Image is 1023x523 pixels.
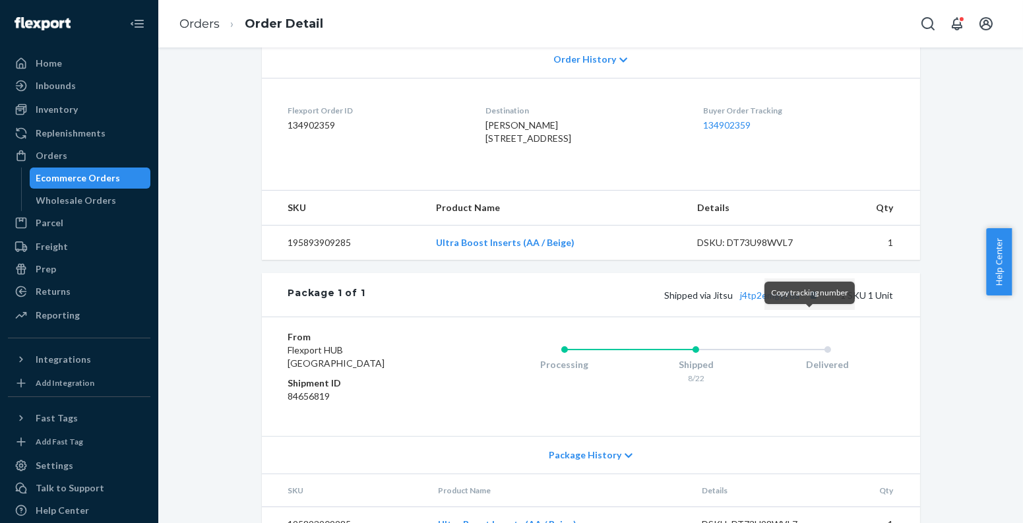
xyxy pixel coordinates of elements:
dt: From [288,330,446,344]
div: 8/22 [630,373,762,384]
a: Ecommerce Orders [30,168,151,189]
th: Details [687,191,832,226]
span: Shipped via Jitsu [665,290,822,301]
a: Orders [179,16,220,31]
a: Ultra Boost Inserts (AA / Beige) [436,237,574,248]
a: Replenishments [8,123,150,144]
span: Package History [549,448,621,462]
dt: Buyer Order Tracking [703,105,893,116]
dd: 84656819 [288,390,446,403]
div: Replenishments [36,127,106,140]
dt: Flexport Order ID [288,105,464,116]
th: Qty [836,474,919,507]
th: Product Name [427,474,691,507]
a: j4tp2emgy2ba [741,290,800,301]
button: Open Search Box [915,11,941,37]
div: Inventory [36,103,78,116]
button: Open account menu [973,11,999,37]
a: Prep [8,259,150,280]
button: Help Center [986,228,1012,295]
a: 134902359 [703,119,751,131]
td: 1 [831,226,919,261]
a: Parcel [8,212,150,233]
a: Wholesale Orders [30,190,151,211]
dd: 134902359 [288,119,464,132]
div: Returns [36,285,71,298]
span: [PERSON_NAME] [STREET_ADDRESS] [485,119,571,144]
div: Orders [36,149,67,162]
div: Package 1 of 1 [288,286,365,303]
span: Order History [553,53,616,66]
a: Help Center [8,500,150,521]
div: Delivered [762,358,894,371]
th: SKU [262,474,427,507]
th: Product Name [425,191,687,226]
div: Talk to Support [36,481,104,495]
div: Prep [36,262,56,276]
ol: breadcrumbs [169,5,334,44]
th: SKU [262,191,426,226]
td: 195893909285 [262,226,426,261]
div: 1 SKU 1 Unit [365,286,893,303]
dt: Shipment ID [288,377,446,390]
div: Freight [36,240,68,253]
button: Close Navigation [124,11,150,37]
span: Flexport HUB [GEOGRAPHIC_DATA] [288,344,385,369]
div: Add Fast Tag [36,436,83,447]
a: Order Detail [245,16,323,31]
a: Talk to Support [8,477,150,499]
img: Flexport logo [15,17,71,30]
th: Details [691,474,836,507]
div: Help Center [36,504,89,517]
div: Wholesale Orders [36,194,117,207]
div: Ecommerce Orders [36,171,121,185]
th: Qty [831,191,919,226]
a: Inventory [8,99,150,120]
div: Parcel [36,216,63,230]
div: Shipped [630,358,762,371]
a: Add Integration [8,375,150,391]
a: Add Fast Tag [8,434,150,450]
a: Reporting [8,305,150,326]
div: Processing [499,358,631,371]
div: Integrations [36,353,91,366]
div: Add Integration [36,377,94,388]
a: Home [8,53,150,74]
a: Settings [8,455,150,476]
div: Home [36,57,62,70]
a: Orders [8,145,150,166]
button: Integrations [8,349,150,370]
div: Settings [36,459,73,472]
button: Fast Tags [8,408,150,429]
div: DSKU: DT73U98WVL7 [697,236,821,249]
a: Returns [8,281,150,302]
a: Inbounds [8,75,150,96]
span: Copy tracking number [771,288,848,297]
div: Reporting [36,309,80,322]
div: Fast Tags [36,412,78,425]
dt: Destination [485,105,682,116]
a: Freight [8,236,150,257]
div: Inbounds [36,79,76,92]
button: Open notifications [944,11,970,37]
